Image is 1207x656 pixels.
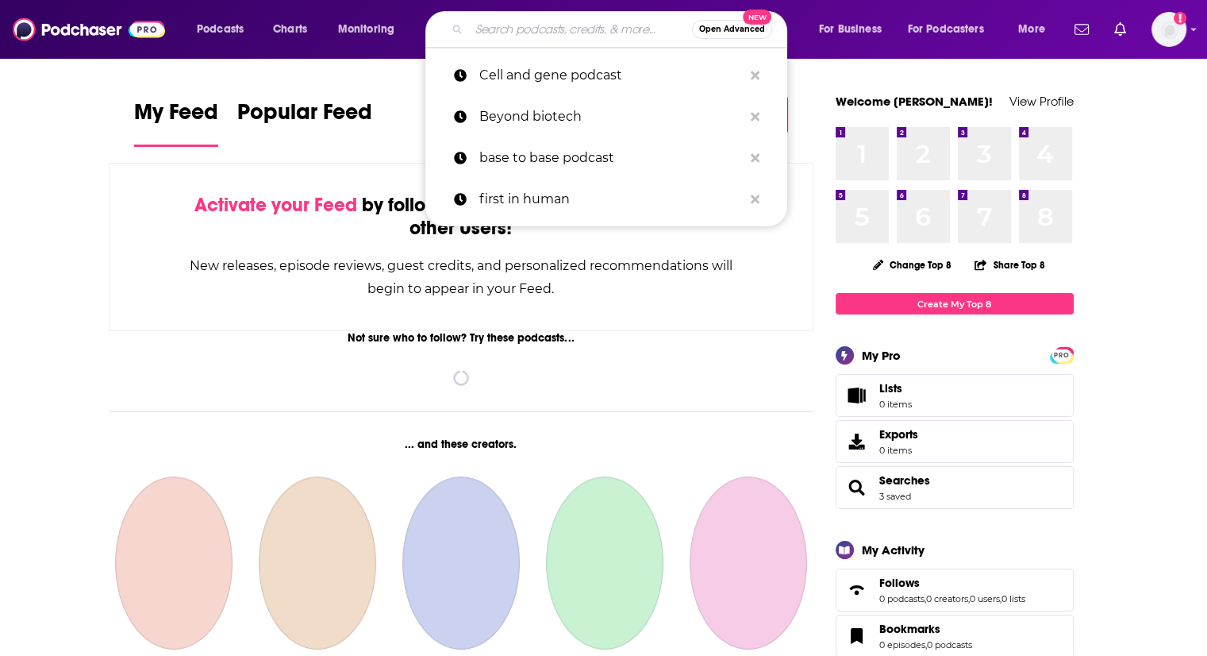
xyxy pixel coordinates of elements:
a: Exports [836,420,1074,463]
a: Show notifications dropdown [1108,16,1132,43]
a: My Feed [134,98,218,147]
button: Open AdvancedNew [692,20,772,39]
a: 0 episodes [879,639,925,650]
span: Exports [841,430,873,453]
span: Open Advanced [699,25,765,33]
button: open menu [186,17,264,42]
span: Searches [836,466,1074,509]
a: Cell and gene podcast [425,55,787,96]
span: , [1000,593,1001,604]
span: Exports [879,427,918,442]
div: New releases, episode reviews, guest credits, and personalized recommendations will begin to appe... [189,254,734,300]
a: Marshall Harris [546,477,663,650]
span: , [925,639,927,650]
span: 0 items [879,445,918,456]
a: Create My Top 8 [836,293,1074,314]
a: PRO [1052,349,1071,361]
span: Follows [879,576,920,590]
a: first in human [425,179,787,220]
img: Podchaser - Follow, Share and Rate Podcasts [13,14,165,44]
a: Follows [841,579,873,601]
a: 0 podcasts [879,593,924,604]
span: 0 items [879,399,912,410]
a: 3 saved [879,491,911,502]
button: Show profile menu [1151,12,1186,47]
a: Searches [879,473,930,488]
button: open menu [808,17,901,42]
button: open menu [327,17,415,42]
div: Not sure who to follow? Try these podcasts... [109,331,814,345]
a: Bookmarks [879,622,972,636]
span: Monitoring [338,18,394,41]
a: Dan Bernstein [402,477,520,650]
span: Lists [879,381,912,396]
div: ... and these creators. [109,438,814,451]
span: Popular Feed [237,98,372,135]
div: by following Podcasts, Creators, Lists, and other Users! [189,194,734,240]
span: Lists [841,384,873,407]
img: User Profile [1151,12,1186,47]
span: Follows [836,569,1074,612]
a: 0 users [970,593,1000,604]
p: base to base podcast [479,137,743,179]
p: first in human [479,179,743,220]
a: 0 podcasts [927,639,972,650]
svg: Add a profile image [1174,12,1186,25]
button: open menu [898,17,1007,42]
span: For Podcasters [908,18,984,41]
span: My Feed [134,98,218,135]
a: Popular Feed [237,98,372,147]
div: My Activity [862,542,924,558]
div: My Pro [862,348,901,363]
a: Welcome [PERSON_NAME]! [836,94,993,109]
div: Search podcasts, credits, & more... [440,11,802,48]
span: For Business [819,18,882,41]
span: Activate your Feed [194,193,357,217]
a: Searches [841,477,873,499]
button: open menu [1007,17,1065,42]
p: Beyond biotech [479,96,743,137]
span: Podcasts [197,18,244,41]
a: Lists [836,374,1074,417]
a: David Parenzo [259,477,376,650]
a: 0 creators [926,593,968,604]
input: Search podcasts, credits, & more... [469,17,692,42]
a: Jerome Rothen [690,477,807,650]
p: Cell and gene podcast [479,55,743,96]
a: Charts [263,17,317,42]
a: Follows [879,576,1025,590]
a: 0 lists [1001,593,1025,604]
span: Bookmarks [879,622,940,636]
span: , [924,593,926,604]
span: , [968,593,970,604]
a: View Profile [1009,94,1074,109]
a: Giuseppe Cruciani [115,477,233,650]
span: More [1018,18,1045,41]
a: base to base podcast [425,137,787,179]
span: PRO [1052,349,1071,361]
button: Change Top 8 [863,255,962,275]
span: Lists [879,381,902,396]
span: New [743,10,771,25]
a: Beyond biotech [425,96,787,137]
span: Charts [273,18,307,41]
a: Bookmarks [841,625,873,647]
span: Logged in as rachellerussopr [1151,12,1186,47]
a: Show notifications dropdown [1068,16,1095,43]
button: Share Top 8 [974,249,1045,280]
